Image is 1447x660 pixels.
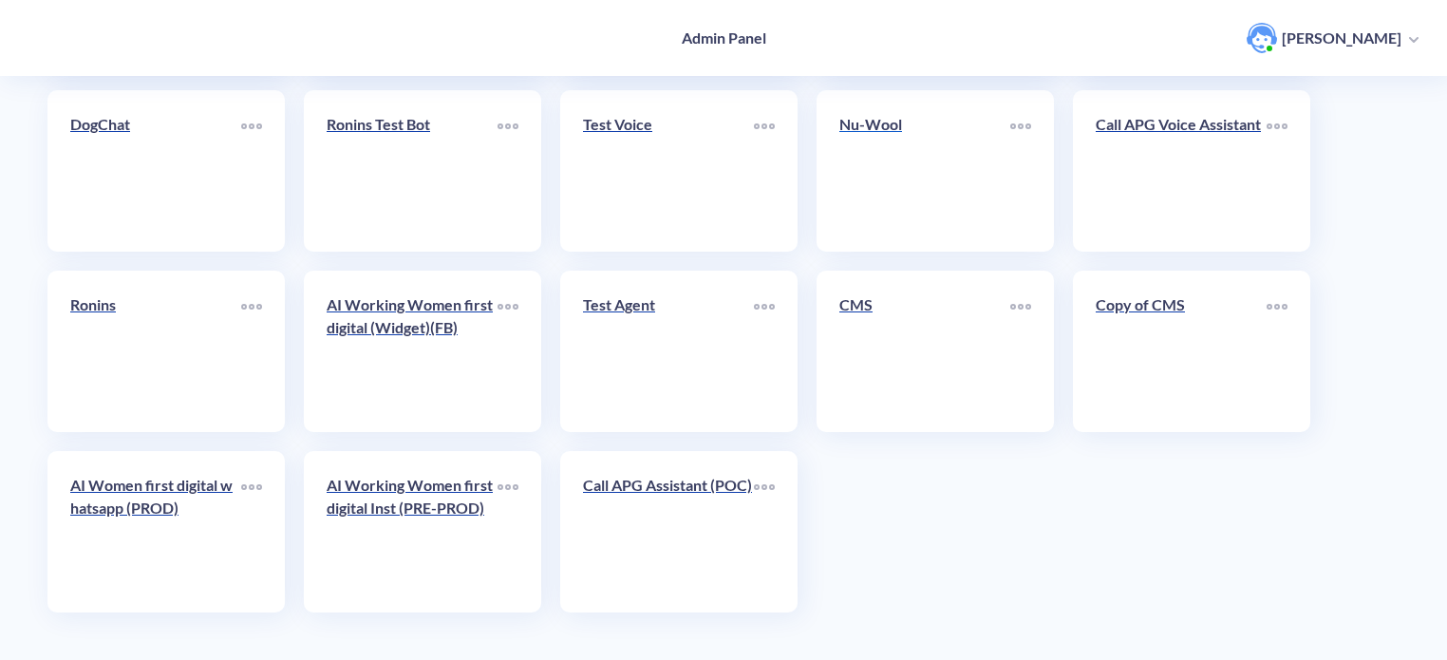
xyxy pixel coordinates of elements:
p: Call APG Voice Assistant [1096,113,1267,136]
img: user photo [1247,23,1277,53]
a: DogChat [70,113,241,229]
p: [PERSON_NAME] [1282,28,1401,48]
p: AI Women first digital whatsapp (PROD) [70,474,241,519]
a: CMS [839,293,1010,409]
p: Call APG Assistant (POC) [583,474,754,497]
p: Nu-Wool [839,113,1010,136]
p: AI Working Women first digital Inst (PRE-PROD) [327,474,498,519]
a: AI Women first digital whatsapp (PROD) [70,474,241,590]
a: Copy of CMS [1096,293,1267,409]
button: user photo[PERSON_NAME] [1237,21,1428,55]
p: Ronins Test Bot [327,113,498,136]
p: Ronins [70,293,241,316]
p: CMS [839,293,1010,316]
a: Ronins Test Bot [327,113,498,229]
p: DogChat [70,113,241,136]
a: Ronins [70,293,241,409]
a: Nu-Wool [839,113,1010,229]
p: Test Agent [583,293,754,316]
h4: Admin Panel [682,28,766,47]
p: Test Voice [583,113,754,136]
a: Test Voice [583,113,754,229]
p: AI Working Women first digital (Widget)(FB) [327,293,498,339]
a: AI Working Women first digital Inst (PRE-PROD) [327,474,498,590]
a: AI Working Women first digital (Widget)(FB) [327,293,498,409]
p: Copy of CMS [1096,293,1267,316]
a: Call APG Assistant (POC) [583,474,754,590]
a: Call APG Voice Assistant [1096,113,1267,229]
a: Test Agent [583,293,754,409]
